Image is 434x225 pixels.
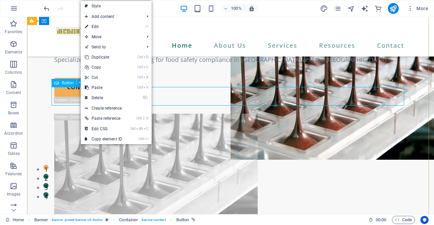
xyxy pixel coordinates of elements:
i: Commerce [374,5,382,13]
p: Content [6,90,21,95]
span: 00 00 [376,216,386,224]
p: Features [5,171,22,177]
a: CtrlXCut [81,72,126,83]
a: CtrlDDuplicate [81,52,126,62]
i: Ctrl [137,65,143,69]
i: Ctrl [137,85,143,90]
i: ⇧ [142,116,145,120]
a: Click to cancel selection. Double-click to open Pages [5,216,24,224]
p: Columns [5,70,22,75]
a: CtrlCCopy [81,62,126,72]
p: Boxes [8,110,19,116]
i: ⌦ [143,95,148,100]
span: Click to select. Double-click to edit [34,216,48,224]
h6: Session time [369,216,387,224]
a: ⌦Delete [81,93,126,103]
i: Undo: Change text (Ctrl+Z) [43,5,51,13]
i: ⏎ [145,24,148,29]
span: Add content [81,12,141,22]
i: X [143,75,148,80]
button: undo [42,4,51,13]
i: Ctrl [137,55,143,59]
a: CtrlAltCEdit CSS [81,124,126,134]
i: I [145,137,148,141]
i: Design (Ctrl+Alt+Y) [320,5,328,13]
i: C [143,127,148,131]
i: Ctrl [130,127,136,131]
span: More [407,5,428,12]
a: Send to [81,42,141,52]
i: On resize automatically adjust zoom level to fit chosen device. [249,5,255,12]
a: ⏎Edit [81,22,126,32]
button: Usercentrics [420,216,429,224]
i: Pages (Ctrl+Alt+S) [334,5,341,13]
i: Alt [136,127,143,131]
i: V [143,85,148,90]
nav: breadcrumb [34,216,196,224]
i: D [143,55,148,59]
button: More [404,3,431,14]
p: Accordion [4,131,23,136]
p: Images [7,192,21,197]
i: This element is a customizable preset [105,218,108,222]
span: Code [395,216,412,224]
a: CtrlVPaste [81,83,126,93]
button: commerce [374,4,382,13]
i: Navigator [347,5,355,13]
i: V [146,116,148,120]
span: : [380,217,381,222]
button: Code [392,216,415,224]
i: AI Writer [361,5,369,13]
span: Move [81,32,141,42]
button: design [320,4,328,13]
button: 100% [221,4,245,13]
a: Style [81,1,152,11]
span: . banner .preset-banner-v3-doctor [51,216,103,224]
button: navigator [347,4,355,13]
a: CtrlICopy element ID [81,134,126,144]
i: Ctrl [136,116,142,120]
p: Tables [7,151,20,156]
p: Favorites [5,29,22,35]
a: Ctrl⇧VPaste reference [81,113,126,123]
i: Ctrl [139,137,144,141]
button: pages [334,4,342,13]
span: Click to select. Double-click to edit [176,216,189,224]
span: Button [62,81,74,85]
p: Elements [5,49,22,55]
button: publish [388,3,399,14]
span: . banner-content [141,216,165,224]
i: Publish [389,5,397,13]
a: Create reference [81,103,152,113]
h6: 100% [231,4,242,13]
i: This element is linked [192,218,195,222]
i: Ctrl [137,75,143,80]
button: text_generator [361,4,369,13]
i: C [143,65,148,69]
span: Click to select. Double-click to edit [119,216,138,224]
